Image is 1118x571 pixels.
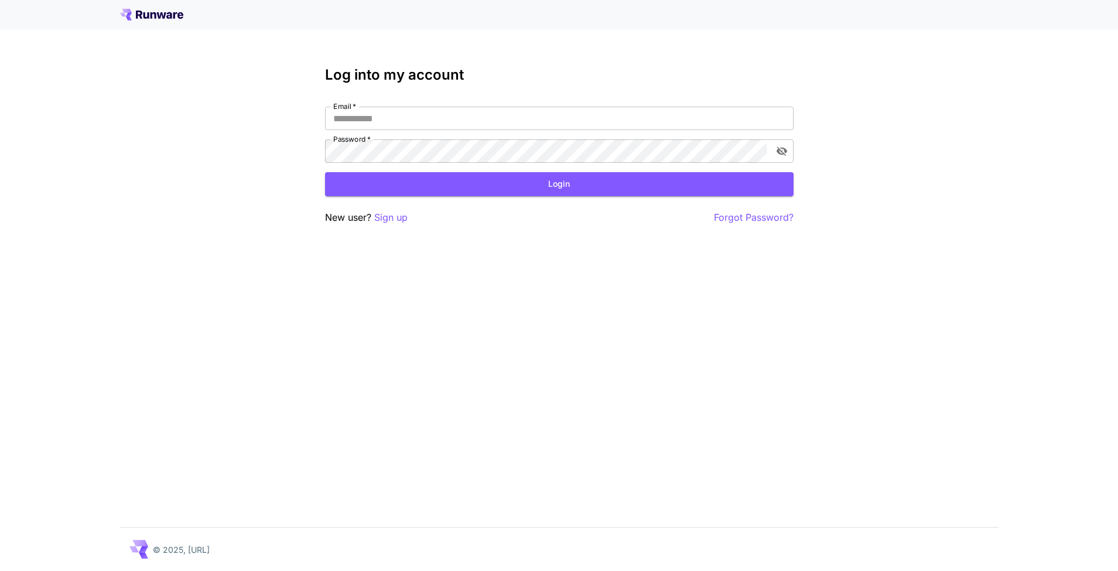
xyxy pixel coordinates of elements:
button: Forgot Password? [714,210,794,225]
button: toggle password visibility [771,141,792,162]
label: Password [333,134,371,144]
p: © 2025, [URL] [153,543,210,556]
button: Sign up [374,210,408,225]
h3: Log into my account [325,67,794,83]
p: New user? [325,210,408,225]
button: Login [325,172,794,196]
label: Email [333,101,356,111]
